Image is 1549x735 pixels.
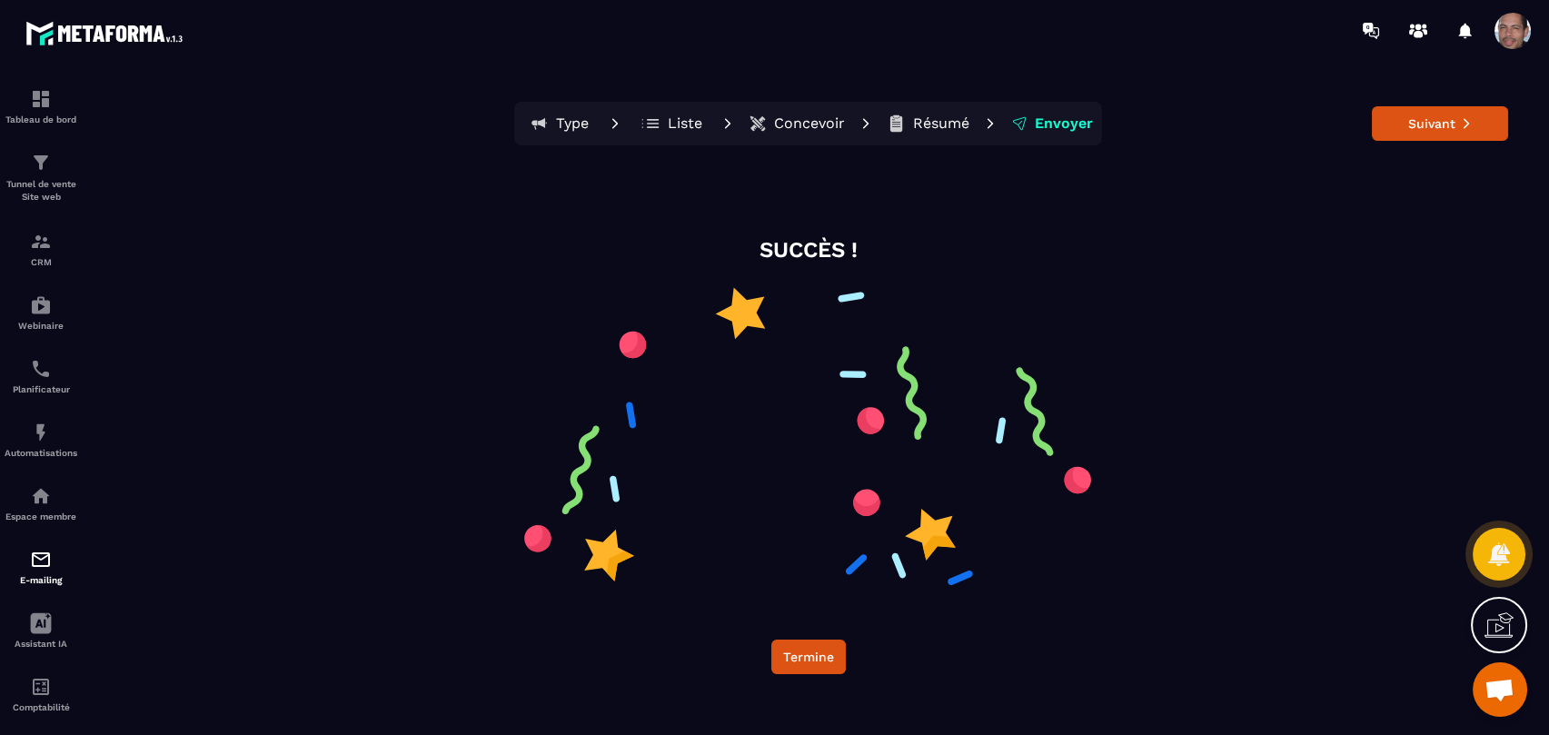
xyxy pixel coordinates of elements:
a: automationsautomationsWebinaire [5,281,77,344]
p: Concevoir [774,114,845,133]
a: schedulerschedulerPlanificateur [5,344,77,408]
img: formation [30,88,52,110]
p: Liste [668,114,702,133]
p: Planificateur [5,384,77,394]
a: accountantaccountantComptabilité [5,662,77,726]
img: scheduler [30,358,52,380]
p: E-mailing [5,575,77,585]
button: Résumé [881,105,975,142]
a: emailemailE-mailing [5,535,77,599]
a: formationformationCRM [5,217,77,281]
p: Tunnel de vente Site web [5,178,77,204]
img: formation [30,152,52,174]
a: formationformationTunnel de vente Site web [5,138,77,217]
p: Assistant IA [5,639,77,649]
div: Ouvrir le chat [1473,662,1527,717]
p: Résumé [913,114,969,133]
a: automationsautomationsEspace membre [5,472,77,535]
p: CRM [5,257,77,267]
p: Tableau de bord [5,114,77,124]
img: automations [30,422,52,443]
a: formationformationTableau de bord [5,74,77,138]
img: automations [30,485,52,507]
button: Suivant [1372,106,1508,141]
img: formation [30,231,52,253]
p: SUCCÈS ! [760,235,858,265]
img: logo [25,16,189,50]
img: accountant [30,676,52,698]
p: Envoyer [1035,114,1093,133]
button: Termine [771,640,846,674]
p: Type [556,114,589,133]
button: Type [518,105,600,142]
a: Assistant IA [5,599,77,662]
p: Comptabilité [5,702,77,712]
a: automationsautomationsAutomatisations [5,408,77,472]
p: Espace membre [5,512,77,521]
p: Automatisations [5,448,77,458]
button: Liste [631,105,712,142]
button: Concevoir [743,105,850,142]
button: Envoyer [1006,105,1098,142]
p: Webinaire [5,321,77,331]
img: email [30,549,52,571]
img: automations [30,294,52,316]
